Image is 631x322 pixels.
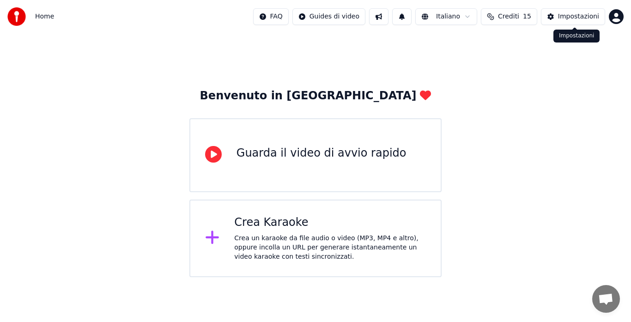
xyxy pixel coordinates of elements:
button: Crediti15 [481,8,537,25]
span: 15 [523,12,531,21]
nav: breadcrumb [35,12,54,21]
img: youka [7,7,26,26]
button: Impostazioni [541,8,605,25]
div: Impostazioni [558,12,599,21]
button: FAQ [253,8,289,25]
div: Impostazioni [553,30,600,43]
div: Crea un karaoke da file audio o video (MP3, MP4 e altro), oppure incolla un URL per generare ista... [234,234,426,261]
div: Benvenuto in [GEOGRAPHIC_DATA] [200,89,431,103]
span: Crediti [498,12,519,21]
div: Guarda il video di avvio rapido [237,146,407,161]
button: Guides di video [292,8,365,25]
div: Aprire la chat [592,285,620,313]
div: Crea Karaoke [234,215,426,230]
span: Home [35,12,54,21]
